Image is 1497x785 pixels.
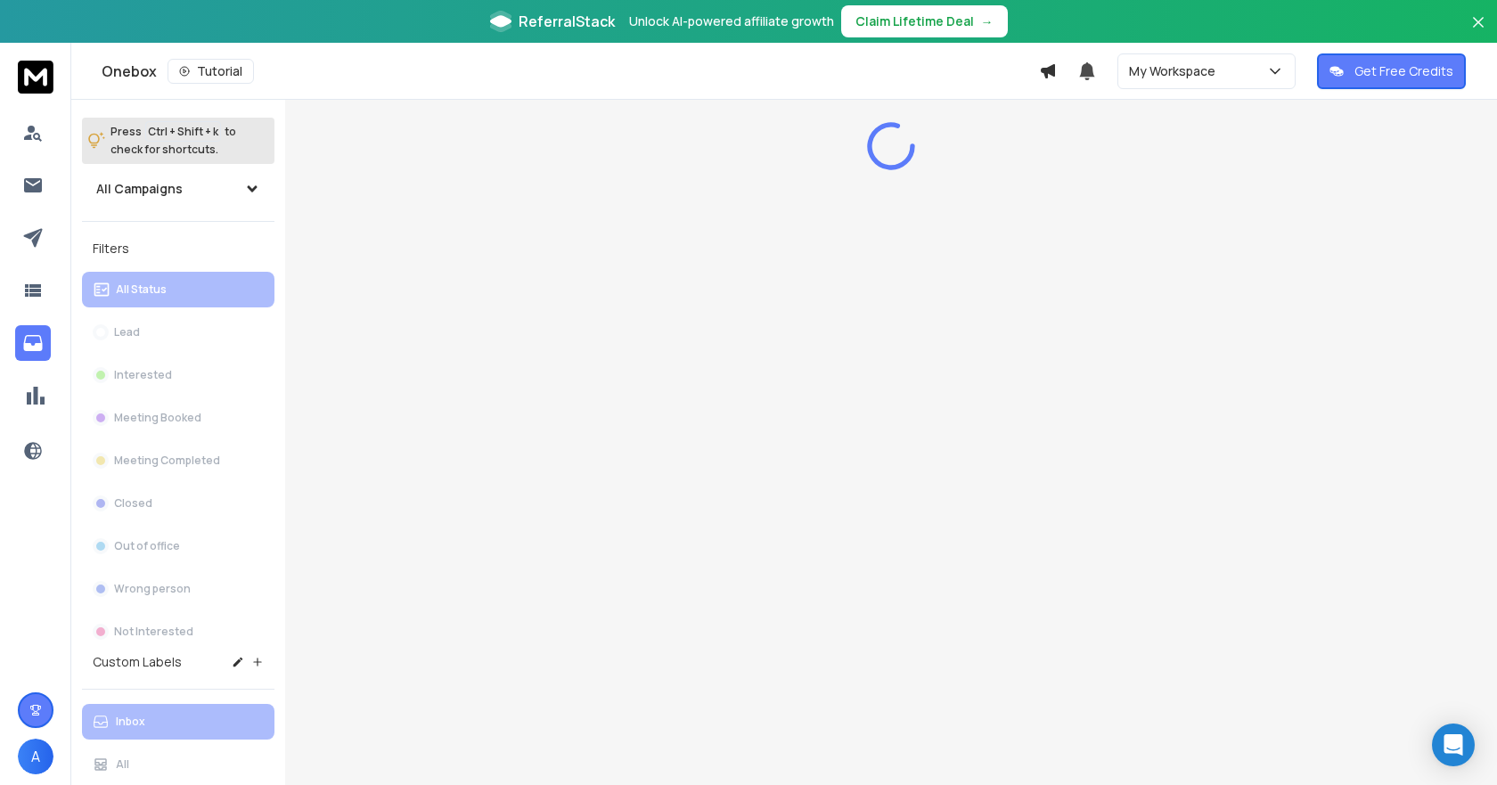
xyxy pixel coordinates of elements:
h1: All Campaigns [96,180,183,198]
p: Get Free Credits [1354,62,1453,80]
div: Open Intercom Messenger [1432,724,1475,766]
p: Press to check for shortcuts. [110,123,236,159]
h3: Filters [82,236,274,261]
button: All Campaigns [82,171,274,207]
button: Get Free Credits [1317,53,1466,89]
p: Unlock AI-powered affiliate growth [629,12,834,30]
h3: Custom Labels [93,653,182,671]
span: ReferralStack [519,11,615,32]
p: My Workspace [1129,62,1223,80]
button: A [18,739,53,774]
button: Close banner [1467,11,1490,53]
span: Ctrl + Shift + k [145,121,221,142]
button: Tutorial [168,59,254,84]
span: → [981,12,994,30]
button: Claim Lifetime Deal→ [841,5,1008,37]
div: Onebox [102,59,1039,84]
